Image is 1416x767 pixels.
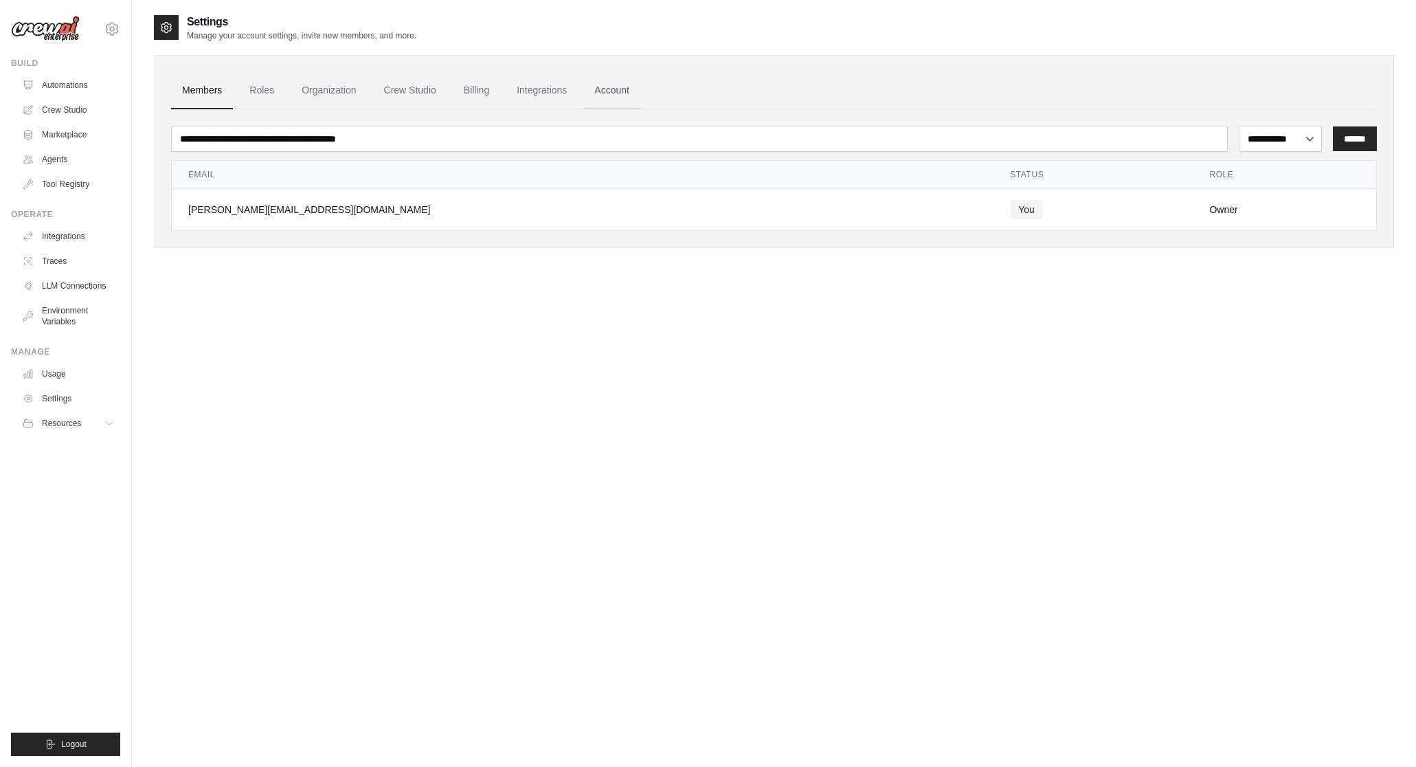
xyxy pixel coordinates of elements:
a: Tool Registry [16,173,120,195]
button: Resources [16,412,120,434]
img: Logo [11,16,80,42]
button: Logout [11,733,120,756]
div: Build [11,58,120,69]
h2: Settings [187,14,416,30]
p: Manage your account settings, invite new members, and more. [187,30,416,41]
div: Owner [1209,203,1360,216]
a: Billing [453,72,500,109]
a: Crew Studio [16,99,120,121]
th: Role [1193,161,1376,189]
a: Agents [16,148,120,170]
a: LLM Connections [16,275,120,297]
th: Email [172,161,993,189]
span: Logout [61,739,87,750]
a: Environment Variables [16,300,120,333]
a: Members [171,72,233,109]
div: Operate [11,209,120,220]
div: [PERSON_NAME][EMAIL_ADDRESS][DOMAIN_NAME] [188,203,977,216]
span: You [1010,200,1043,219]
a: Automations [16,74,120,96]
a: Traces [16,250,120,272]
a: Integrations [506,72,578,109]
a: Integrations [16,225,120,247]
a: Account [583,72,640,109]
a: Settings [16,388,120,410]
a: Roles [238,72,285,109]
div: Manage [11,346,120,357]
a: Organization [291,72,367,109]
a: Crew Studio [373,72,447,109]
span: Resources [42,418,81,429]
a: Marketplace [16,124,120,146]
th: Status [993,161,1193,189]
a: Usage [16,363,120,385]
